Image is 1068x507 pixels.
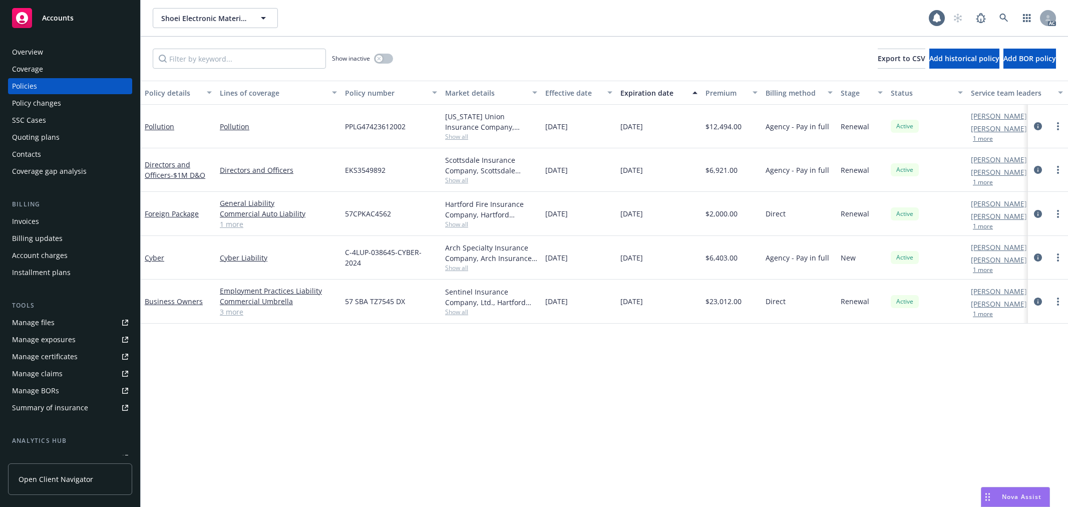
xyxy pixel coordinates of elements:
[1052,164,1064,176] a: more
[445,176,537,184] span: Show all
[332,54,370,63] span: Show inactive
[895,122,915,131] span: Active
[8,78,132,94] a: Policies
[345,208,391,219] span: 57CPKAC4562
[948,8,968,28] a: Start snowing
[153,49,326,69] input: Filter by keyword...
[445,264,537,272] span: Show all
[616,81,701,105] button: Expiration date
[971,299,1027,309] a: [PERSON_NAME]
[971,198,1027,209] a: [PERSON_NAME]
[1003,49,1056,69] button: Add BOR policy
[971,154,1027,165] a: [PERSON_NAME]
[345,88,426,98] div: Policy number
[8,349,132,365] a: Manage certificates
[220,252,337,263] a: Cyber Liability
[981,487,994,506] div: Drag to move
[541,81,616,105] button: Effective date
[220,88,326,98] div: Lines of coverage
[887,81,967,105] button: Status
[766,208,786,219] span: Direct
[12,61,43,77] div: Coverage
[1002,492,1041,501] span: Nova Assist
[994,8,1014,28] a: Search
[12,129,60,145] div: Quoting plans
[12,213,39,229] div: Invoices
[971,123,1027,134] a: [PERSON_NAME]
[445,242,537,264] div: Arch Specialty Insurance Company, Arch Insurance Company, Coalition Insurance Solutions (MGA)
[12,315,55,331] div: Manage files
[12,95,61,111] div: Policy changes
[1052,208,1064,220] a: more
[929,49,999,69] button: Add historical policy
[220,208,337,219] a: Commercial Auto Liability
[620,252,643,263] span: [DATE]
[1032,164,1044,176] a: circleInformation
[1032,296,1044,308] a: circleInformation
[891,88,952,98] div: Status
[1017,8,1037,28] a: Switch app
[929,54,999,63] span: Add historical policy
[8,265,132,281] a: Installment plans
[705,88,747,98] div: Premium
[766,252,829,263] span: Agency - Pay in full
[705,165,738,175] span: $6,921.00
[973,136,993,142] button: 1 more
[145,122,174,131] a: Pollution
[8,163,132,179] a: Coverage gap analysis
[545,165,568,175] span: [DATE]
[145,88,201,98] div: Policy details
[141,81,216,105] button: Policy details
[8,4,132,32] a: Accounts
[8,301,132,311] div: Tools
[837,81,887,105] button: Stage
[12,400,88,416] div: Summary of insurance
[445,308,537,316] span: Show all
[8,129,132,145] a: Quoting plans
[345,165,386,175] span: EKS3549892
[19,474,93,484] span: Open Client Navigator
[1003,54,1056,63] span: Add BOR policy
[841,296,869,307] span: Renewal
[441,81,541,105] button: Market details
[12,383,59,399] div: Manage BORs
[445,88,526,98] div: Market details
[973,223,993,229] button: 1 more
[895,209,915,218] span: Active
[12,332,76,348] div: Manage exposures
[1052,120,1064,132] a: more
[12,112,46,128] div: SSC Cases
[12,366,63,382] div: Manage claims
[620,296,643,307] span: [DATE]
[445,111,537,132] div: [US_STATE] Union Insurance Company, Chubb Group
[8,400,132,416] a: Summary of insurance
[8,199,132,209] div: Billing
[841,165,869,175] span: Renewal
[705,252,738,263] span: $6,403.00
[971,286,1027,297] a: [PERSON_NAME]
[153,8,278,28] button: Shoei Electronic Materials Inc.
[220,121,337,132] a: Pollution
[12,247,68,264] div: Account charges
[12,349,78,365] div: Manage certificates
[145,297,203,306] a: Business Owners
[705,208,738,219] span: $2,000.00
[981,487,1050,507] button: Nova Assist
[220,307,337,317] a: 3 more
[841,252,856,263] span: New
[220,198,337,208] a: General Liability
[220,296,337,307] a: Commercial Umbrella
[445,155,537,176] div: Scottsdale Insurance Company, Scottsdale Insurance Company (Nationwide), CRC Group
[971,242,1027,252] a: [PERSON_NAME]
[971,211,1027,221] a: [PERSON_NAME]
[145,253,164,263] a: Cyber
[1052,296,1064,308] a: more
[545,88,601,98] div: Effective date
[445,220,537,228] span: Show all
[8,436,132,446] div: Analytics hub
[973,179,993,185] button: 1 more
[701,81,762,105] button: Premium
[895,165,915,174] span: Active
[12,230,63,246] div: Billing updates
[445,287,537,308] div: Sentinel Insurance Company, Ltd., Hartford Insurance Group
